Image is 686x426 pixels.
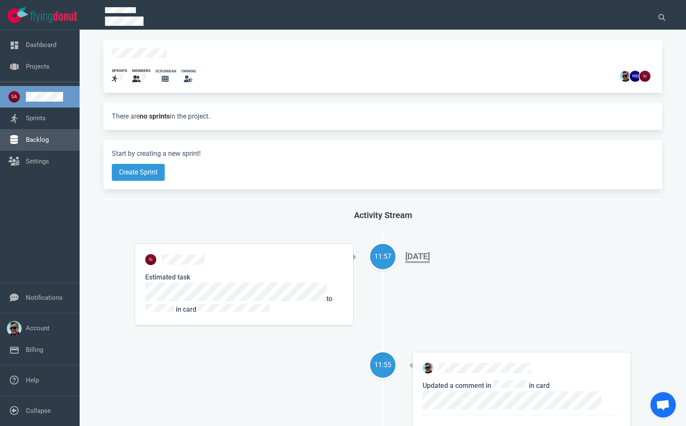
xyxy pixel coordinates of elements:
[26,324,50,332] a: Account
[26,294,63,302] a: Notifications
[370,252,396,262] div: 11:57
[145,254,156,265] img: 26
[650,392,676,418] div: Open de chat
[112,164,165,181] button: Create Sprint
[140,112,170,120] strong: no sprints
[112,68,127,84] a: sprints
[26,376,39,384] a: Help
[405,251,430,263] div: [DATE]
[155,69,176,74] div: scrumban
[423,380,620,421] p: Updated a comment in
[26,407,51,415] a: Collapse
[174,305,270,313] span: in card
[30,11,77,22] img: Flying Donut text logo
[630,71,641,82] img: 26
[370,360,396,370] div: 11:55
[423,382,601,411] span: in card
[26,346,43,354] a: Billing
[620,71,631,82] img: 26
[26,114,46,122] a: Sprints
[112,68,127,74] div: sprints
[639,71,650,82] img: 26
[354,210,412,220] span: Activity Stream
[132,68,150,74] div: members
[112,111,654,122] p: There are in the project.
[145,272,343,315] p: Estimated task to
[26,158,49,165] a: Settings
[26,63,50,70] a: Projects
[26,136,49,144] a: Backlog
[26,41,56,49] a: Dashboard
[132,68,150,84] a: members
[181,69,196,74] div: owning
[423,362,434,373] img: 26
[112,149,654,159] p: Start by creating a new sprint!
